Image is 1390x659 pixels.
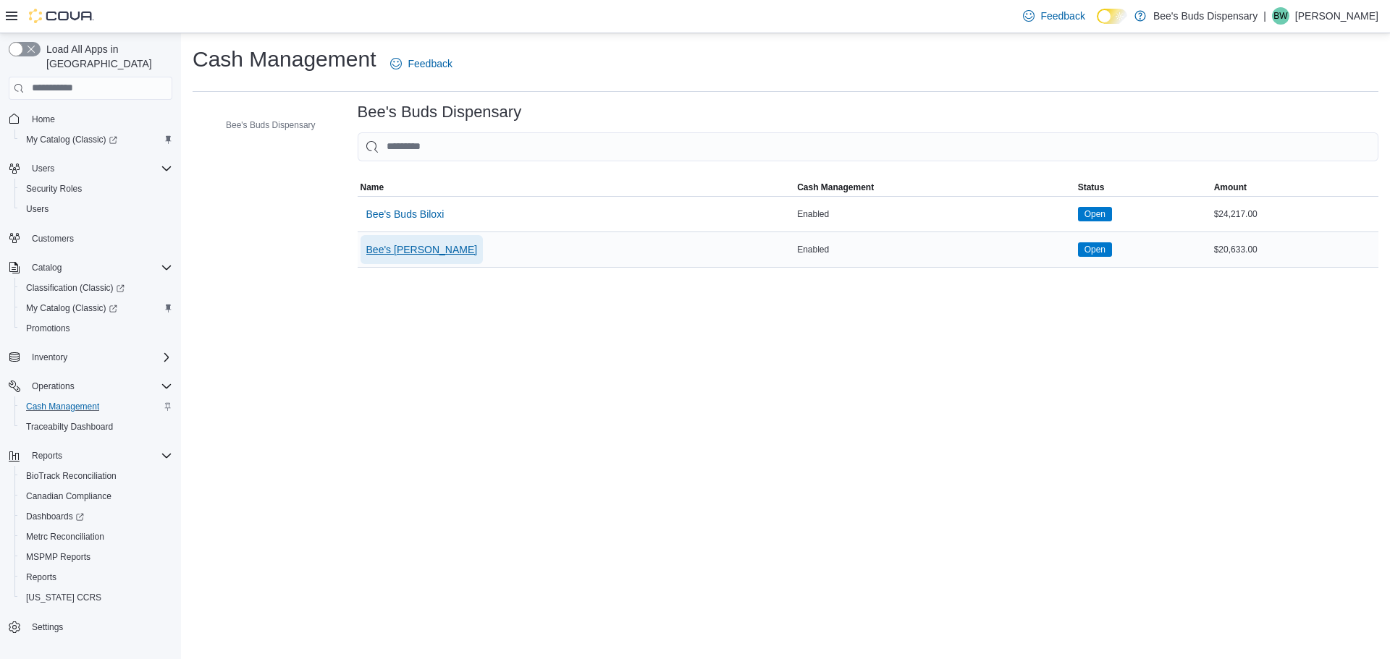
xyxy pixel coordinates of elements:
[14,278,178,298] a: Classification (Classic)
[1211,241,1378,258] div: $20,633.00
[26,490,111,502] span: Canadian Compliance
[1273,7,1287,25] span: BW
[20,569,62,586] a: Reports
[26,229,172,247] span: Customers
[26,259,172,276] span: Catalog
[361,182,384,193] span: Name
[1078,207,1112,221] span: Open
[384,49,458,78] a: Feedback
[14,129,178,150] a: My Catalog (Classic)
[14,417,178,437] button: Traceabilty Dashboard
[408,56,452,71] span: Feedback
[14,527,178,547] button: Metrc Reconciliation
[206,116,321,134] button: Bee's Buds Dispensary
[20,299,172,317] span: My Catalog (Classic)
[14,199,178,219] button: Users
[1263,7,1266,25] p: |
[20,569,172,586] span: Reports
[14,567,178,587] button: Reports
[14,298,178,318] a: My Catalog (Classic)
[26,160,60,177] button: Users
[1084,243,1105,256] span: Open
[26,618,172,636] span: Settings
[32,163,54,174] span: Users
[366,207,445,221] span: Bee's Buds Biloxi
[20,488,117,505] a: Canadian Compliance
[3,347,178,367] button: Inventory
[20,299,123,317] a: My Catalog (Classic)
[14,466,178,486] button: BioTrack Reconciliation
[26,111,61,128] a: Home
[1075,179,1211,196] button: Status
[20,398,172,415] span: Cash Management
[26,447,172,464] span: Reports
[14,587,178,608] button: [US_STATE] CCRS
[26,421,113,433] span: Traceabilty Dashboard
[20,467,122,485] a: BioTrack Reconciliation
[1078,242,1112,257] span: Open
[32,380,75,392] span: Operations
[358,132,1378,161] input: This is a search bar. As you type, the results lower in the page will automatically filter.
[14,179,178,199] button: Security Roles
[794,205,1075,223] div: Enabled
[20,131,172,148] span: My Catalog (Classic)
[26,378,172,395] span: Operations
[26,531,104,543] span: Metrc Reconciliation
[32,233,74,245] span: Customers
[1211,205,1378,223] div: $24,217.00
[794,241,1075,258] div: Enabled
[1078,182,1105,193] span: Status
[361,235,484,264] button: Bee's [PERSON_NAME]
[32,352,67,363] span: Inventory
[26,511,84,522] span: Dashboards
[26,110,172,128] span: Home
[26,447,68,464] button: Reports
[3,158,178,179] button: Users
[20,508,172,525] span: Dashboards
[20,418,172,435] span: Traceabilty Dashboard
[26,323,70,334] span: Promotions
[20,589,107,606] a: [US_STATE] CCRS
[3,376,178,396] button: Operations
[26,592,101,603] span: [US_STATE] CCRS
[20,548,172,566] span: MSPMP Reports
[358,179,795,196] button: Name
[41,42,172,71] span: Load All Apps in [GEOGRAPHIC_DATA]
[26,349,172,366] span: Inventory
[32,262,62,273] span: Catalog
[26,551,90,563] span: MSPMP Reports
[1084,208,1105,221] span: Open
[20,398,105,415] a: Cash Management
[20,180,88,197] a: Security Roles
[14,506,178,527] a: Dashboards
[3,109,178,129] button: Home
[1017,1,1090,30] a: Feedback
[3,258,178,278] button: Catalog
[20,508,90,525] a: Dashboards
[20,180,172,197] span: Security Roles
[20,200,172,218] span: Users
[20,488,172,505] span: Canadian Compliance
[26,349,73,366] button: Inventory
[26,259,67,276] button: Catalog
[32,621,63,633] span: Settings
[32,450,62,462] span: Reports
[366,242,478,257] span: Bee's [PERSON_NAME]
[1153,7,1258,25] p: Bee's Buds Dispensary
[14,547,178,567] button: MSPMP Reports
[14,486,178,506] button: Canadian Compliance
[20,320,172,337] span: Promotions
[1211,179,1378,196] button: Amount
[1272,7,1289,25] div: Bow Wilson
[20,320,76,337] a: Promotions
[26,470,117,482] span: BioTrack Reconciliation
[20,131,123,148] a: My Catalog (Classic)
[26,183,82,195] span: Security Roles
[20,467,172,485] span: BioTrack Reconciliation
[26,401,99,412] span: Cash Management
[14,396,178,417] button: Cash Management
[20,279,130,297] a: Classification (Classic)
[26,203,49,215] span: Users
[26,571,56,583] span: Reports
[1040,9,1084,23] span: Feedback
